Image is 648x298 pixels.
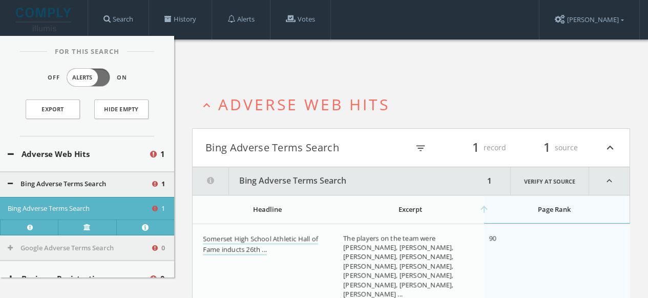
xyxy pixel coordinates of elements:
[47,47,127,57] span: For This Search
[589,167,630,195] i: expand_less
[48,73,60,82] span: Off
[161,204,165,214] span: 1
[117,73,127,82] span: On
[539,138,555,156] span: 1
[200,98,214,112] i: expand_less
[218,94,390,115] span: Adverse Web Hits
[8,179,151,189] button: Bing Adverse Terms Search
[8,273,149,285] button: Business Registrations
[489,233,496,243] span: 90
[343,205,477,214] div: Excerpt
[479,204,489,214] i: arrow_upward
[445,139,506,156] div: record
[193,224,630,298] div: grid
[58,220,116,235] a: Verify at source
[203,205,332,214] div: Headline
[161,243,165,253] span: 0
[160,148,165,160] span: 1
[8,243,151,253] button: Google Adverse Terms Search
[193,167,484,195] button: Bing Adverse Terms Search
[468,138,484,156] span: 1
[26,100,80,119] a: Export
[603,139,617,156] i: expand_less
[510,167,589,195] a: Verify at source
[8,148,149,160] button: Adverse Web Hits
[203,234,318,255] a: Somerset High School Athletic Hall of Fame inducts 26th ...
[489,205,619,214] div: Page Rank
[16,8,73,31] img: illumis
[161,179,165,189] span: 1
[8,204,151,214] button: Bing Adverse Terms Search
[415,143,426,154] i: filter_list
[484,167,495,195] div: 1
[516,139,578,156] div: source
[205,139,408,156] button: Bing Adverse Terms Search
[160,273,165,285] span: 0
[200,96,630,113] button: expand_lessAdverse Web Hits
[94,100,149,119] button: Hide Empty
